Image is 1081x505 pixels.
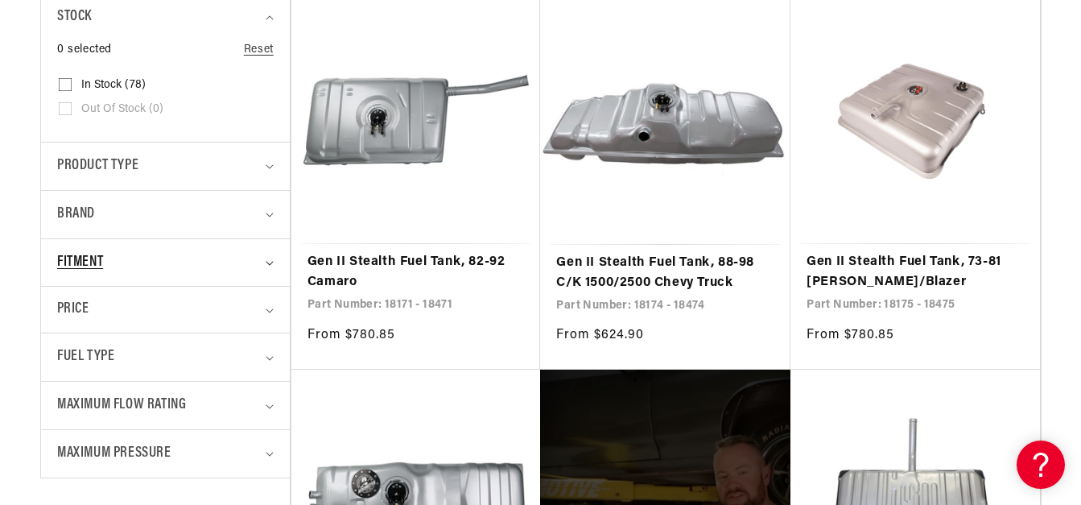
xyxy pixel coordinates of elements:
summary: Fitment (0 selected) [57,239,274,287]
span: Maximum Pressure [57,442,171,466]
span: Product type [57,155,138,178]
span: Stock [57,6,92,29]
a: Gen II Stealth Fuel Tank, 88-98 C/K 1500/2500 Chevy Truck [556,253,774,294]
span: Maximum Flow Rating [57,394,186,417]
span: Price [57,299,89,321]
summary: Product type (0 selected) [57,143,274,190]
summary: Price [57,287,274,333]
span: Fuel Type [57,346,114,369]
span: Fitment [57,251,103,275]
span: Out of stock (0) [81,102,163,117]
summary: Brand (0 selected) [57,191,274,238]
span: 0 selected [57,41,112,59]
summary: Maximum Pressure (0 selected) [57,430,274,478]
a: Reset [244,41,274,59]
span: Brand [57,203,95,226]
a: Gen II Stealth Fuel Tank, 82-92 Camaro [307,252,525,293]
summary: Fuel Type (0 selected) [57,333,274,381]
span: In stock (78) [81,78,146,93]
summary: Maximum Flow Rating (0 selected) [57,382,274,429]
a: Gen II Stealth Fuel Tank, 73-81 [PERSON_NAME]/Blazer [807,252,1024,293]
